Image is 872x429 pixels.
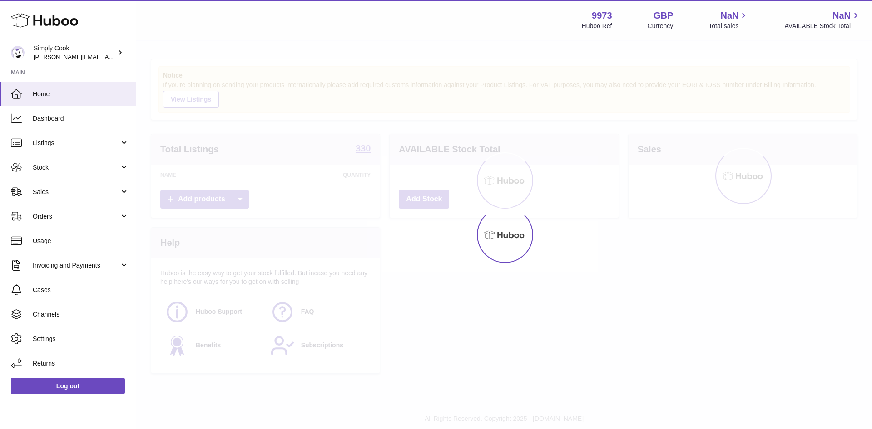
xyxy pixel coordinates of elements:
span: Home [33,90,129,98]
span: Cases [33,286,129,294]
span: Usage [33,237,129,245]
a: Log out [11,378,125,394]
div: Currency [648,22,674,30]
span: Dashboard [33,114,129,123]
span: Settings [33,335,129,343]
strong: 9973 [592,10,612,22]
span: Sales [33,188,119,196]
span: Stock [33,163,119,172]
span: AVAILABLE Stock Total [784,22,861,30]
span: [PERSON_NAME][EMAIL_ADDRESS][DOMAIN_NAME] [34,53,182,60]
span: NaN [832,10,851,22]
div: Huboo Ref [582,22,612,30]
span: Returns [33,359,129,368]
span: Channels [33,310,129,319]
a: NaN AVAILABLE Stock Total [784,10,861,30]
span: NaN [720,10,738,22]
img: emma@simplycook.com [11,46,25,59]
span: Listings [33,139,119,147]
div: Simply Cook [34,44,115,61]
span: Total sales [708,22,749,30]
a: NaN Total sales [708,10,749,30]
span: Orders [33,212,119,221]
strong: GBP [654,10,673,22]
span: Invoicing and Payments [33,261,119,270]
